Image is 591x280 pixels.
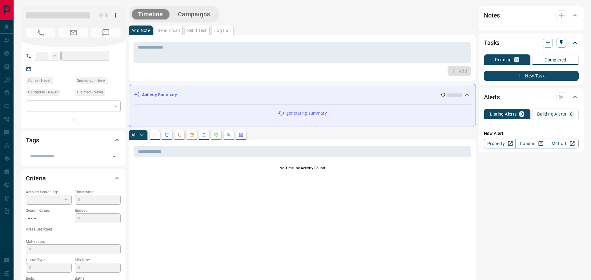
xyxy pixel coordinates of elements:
[484,71,579,81] button: New Task
[91,28,121,37] span: No Number
[26,257,72,263] p: Home Type:
[484,35,579,50] div: Tasks
[490,112,517,116] p: Listing Alerts
[26,227,121,232] p: Areas Searched:
[177,132,182,137] svg: Calls
[484,8,579,23] div: Notes
[189,132,194,137] svg: Emails
[521,112,523,116] p: 0
[26,135,39,145] h2: Tags
[110,152,119,161] button: Open
[132,9,169,19] button: Timeline
[239,132,243,137] svg: Agent Actions
[58,28,88,37] span: No Email
[26,133,121,148] div: Tags
[515,57,518,62] p: 0
[545,58,566,62] p: Completed
[226,132,231,137] svg: Opportunities
[134,89,471,101] div: Activity Summary
[152,132,157,137] svg: Notes
[26,208,72,213] p: Search Range:
[202,132,207,137] svg: Listing Alerts
[131,28,150,33] p: Add Note
[75,257,121,263] p: Min Size:
[77,89,103,95] span: Claimed - Never
[286,110,327,116] p: generating summary
[26,239,121,244] p: Motivation:
[172,9,216,19] button: Campaigns
[484,139,516,148] a: Property
[134,165,471,171] p: No Timeline Activity Found
[36,66,38,71] a: --
[484,10,500,20] h2: Notes
[537,112,566,116] p: Building Alerts
[495,57,512,62] p: Pending
[26,189,72,195] p: Actively Searching:
[142,92,177,98] p: Activity Summary
[214,132,219,137] svg: Requests
[26,171,121,186] div: Criteria
[28,77,50,84] span: Active - Never
[484,130,579,137] p: New Alert:
[547,139,579,148] a: Mr.Loft
[26,213,72,223] p: -- - --
[165,132,170,137] svg: Lead Browsing Activity
[484,38,500,48] h2: Tasks
[484,90,579,105] div: Alerts
[570,112,573,116] p: 0
[515,139,547,148] a: Condos
[484,92,500,102] h2: Alerts
[26,173,46,183] h2: Criteria
[75,189,121,195] p: Timeframe:
[77,77,106,84] span: Signed up - Never
[28,89,58,95] span: Contacted - Never
[75,208,121,213] p: Budget:
[131,133,136,137] p: All
[26,28,55,37] span: No Number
